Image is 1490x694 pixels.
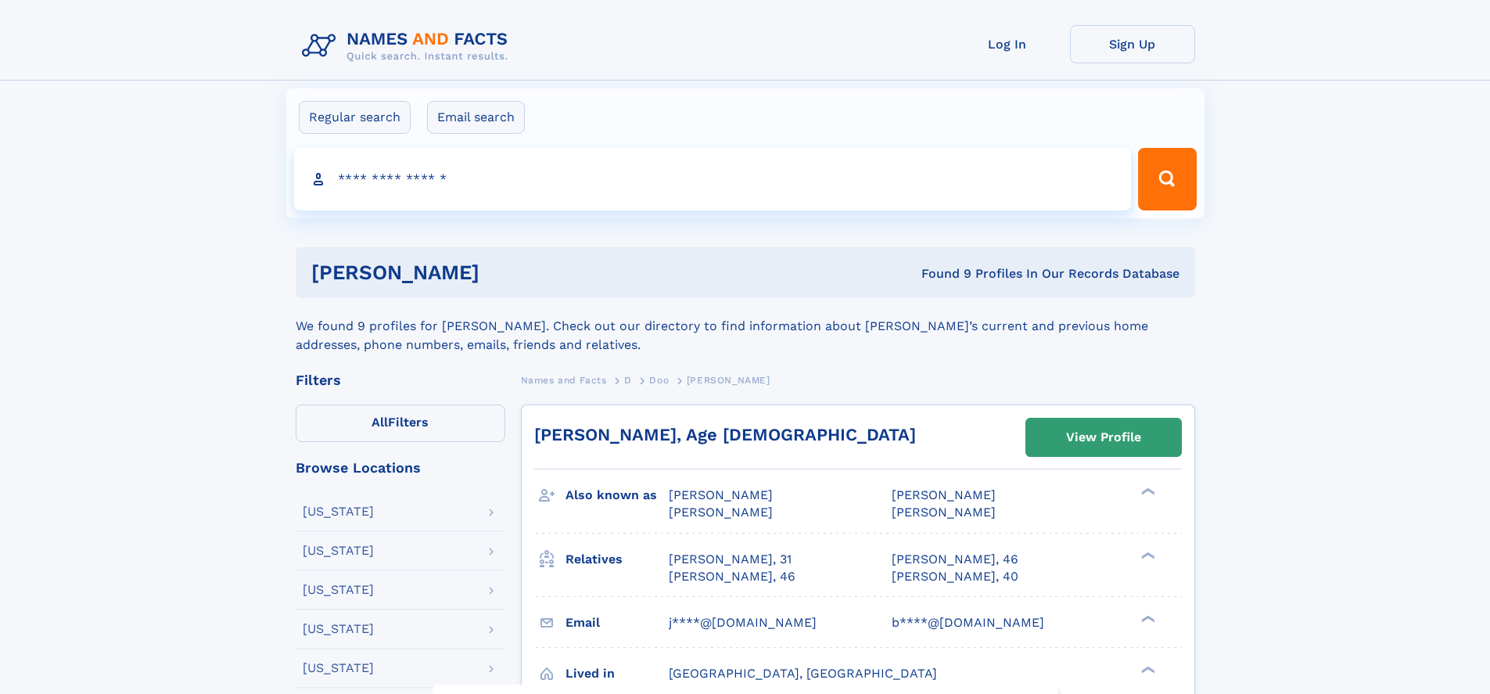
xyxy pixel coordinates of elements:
[669,487,773,502] span: [PERSON_NAME]
[1137,550,1156,560] div: ❯
[669,505,773,520] span: [PERSON_NAME]
[892,487,996,502] span: [PERSON_NAME]
[296,405,505,442] label: Filters
[687,375,770,386] span: [PERSON_NAME]
[565,660,669,687] h3: Lived in
[299,101,411,134] label: Regular search
[1026,419,1181,456] a: View Profile
[1138,148,1196,210] button: Search Button
[892,505,996,520] span: [PERSON_NAME]
[303,662,374,674] div: [US_STATE]
[1137,487,1156,497] div: ❯
[296,373,505,387] div: Filters
[1070,25,1195,63] a: Sign Up
[565,609,669,636] h3: Email
[372,415,388,430] span: All
[296,298,1195,354] div: We found 9 profiles for [PERSON_NAME]. Check out our directory to find information about [PERSON_...
[1066,419,1141,455] div: View Profile
[945,25,1070,63] a: Log In
[649,375,669,386] span: Doo
[534,425,916,444] a: [PERSON_NAME], Age [DEMOGRAPHIC_DATA]
[311,263,701,282] h1: [PERSON_NAME]
[669,568,795,585] a: [PERSON_NAME], 46
[303,545,374,557] div: [US_STATE]
[624,375,632,386] span: D
[892,551,1018,568] a: [PERSON_NAME], 46
[303,623,374,635] div: [US_STATE]
[700,265,1179,282] div: Found 9 Profiles In Our Records Database
[892,568,1018,585] a: [PERSON_NAME], 40
[1137,613,1156,624] div: ❯
[624,370,632,390] a: D
[669,666,937,681] span: [GEOGRAPHIC_DATA], [GEOGRAPHIC_DATA]
[303,584,374,596] div: [US_STATE]
[303,505,374,518] div: [US_STATE]
[649,370,669,390] a: Doo
[427,101,525,134] label: Email search
[294,148,1132,210] input: search input
[669,551,792,568] a: [PERSON_NAME], 31
[296,25,521,67] img: Logo Names and Facts
[565,546,669,573] h3: Relatives
[1137,664,1156,674] div: ❯
[296,461,505,475] div: Browse Locations
[521,370,607,390] a: Names and Facts
[565,482,669,509] h3: Also known as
